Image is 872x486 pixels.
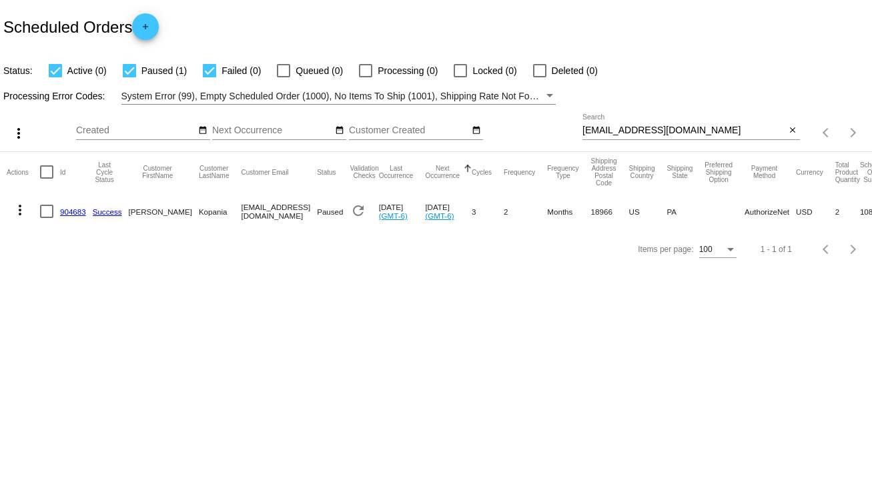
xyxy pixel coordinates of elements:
mat-select: Filter by Processing Error Codes [121,88,556,105]
mat-icon: close [788,125,797,136]
mat-header-cell: Total Product Quantity [835,152,860,192]
mat-cell: PA [667,192,705,231]
mat-cell: Kopania [199,192,242,231]
mat-cell: [DATE] [379,192,426,231]
input: Next Occurrence [212,125,332,136]
mat-header-cell: Actions [7,152,40,192]
button: Previous page [813,236,840,263]
span: Paused [317,207,343,216]
mat-cell: AuthorizeNet [745,192,796,231]
a: (GMT-6) [425,211,454,220]
mat-header-cell: Validation Checks [350,152,379,192]
button: Next page [840,236,867,263]
span: Processing Error Codes: [3,91,105,101]
span: Processing (0) [378,63,438,79]
button: Change sorting for FrequencyType [547,165,578,179]
div: 1 - 1 of 1 [761,245,792,254]
mat-icon: add [137,22,153,38]
button: Change sorting for ShippingCountry [629,165,655,179]
button: Change sorting for Status [317,168,336,176]
mat-icon: refresh [350,203,366,219]
h2: Scheduled Orders [3,13,159,40]
input: Customer Created [349,125,469,136]
button: Change sorting for PaymentMethod.Type [745,165,784,179]
a: (GMT-6) [379,211,408,220]
mat-select: Items per page: [699,245,737,255]
button: Change sorting for ShippingState [667,165,693,179]
span: Paused (1) [141,63,187,79]
mat-icon: date_range [472,125,481,136]
button: Change sorting for Cycles [472,168,492,176]
span: 100 [699,245,713,254]
mat-cell: [DATE] [425,192,472,231]
button: Change sorting for CurrencyIso [796,168,823,176]
a: 904683 [60,207,86,216]
button: Change sorting for CustomerEmail [241,168,288,176]
mat-icon: more_vert [11,125,27,141]
button: Change sorting for Id [60,168,65,176]
mat-icon: more_vert [12,202,28,218]
button: Change sorting for LastOccurrenceUtc [379,165,414,179]
span: Deleted (0) [552,63,598,79]
input: Created [76,125,196,136]
button: Change sorting for CustomerFirstName [129,165,187,179]
button: Change sorting for CustomerLastName [199,165,230,179]
mat-cell: [EMAIL_ADDRESS][DOMAIN_NAME] [241,192,317,231]
button: Change sorting for LastProcessingCycleId [93,161,117,183]
button: Change sorting for Frequency [504,168,535,176]
mat-cell: US [629,192,667,231]
mat-cell: 2 [504,192,547,231]
button: Change sorting for NextOccurrenceUtc [425,165,460,179]
mat-cell: [PERSON_NAME] [129,192,199,231]
span: Active (0) [67,63,107,79]
button: Clear [786,124,800,138]
span: Queued (0) [296,63,343,79]
button: Change sorting for PreferredShippingOption [705,161,733,183]
button: Next page [840,119,867,146]
button: Change sorting for ShippingPostcode [591,157,617,187]
mat-icon: date_range [198,125,207,136]
span: Locked (0) [472,63,516,79]
mat-cell: 18966 [591,192,629,231]
mat-cell: 2 [835,192,860,231]
mat-cell: USD [796,192,835,231]
a: Success [93,207,122,216]
mat-cell: Months [547,192,590,231]
span: Status: [3,65,33,76]
span: Failed (0) [222,63,261,79]
div: Items per page: [638,245,693,254]
mat-icon: date_range [335,125,344,136]
mat-cell: 3 [472,192,504,231]
button: Previous page [813,119,840,146]
input: Search [582,125,786,136]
